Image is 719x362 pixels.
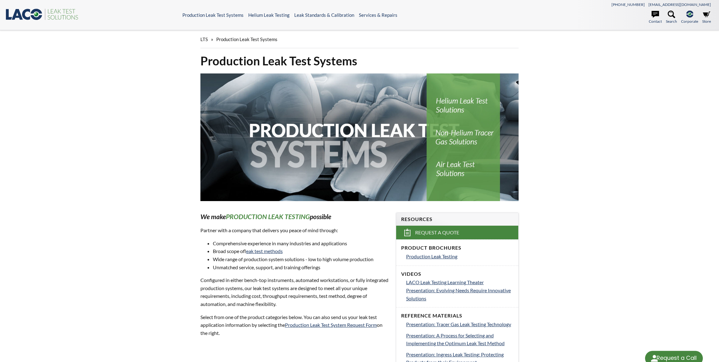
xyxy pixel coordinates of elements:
[213,263,388,271] li: Unmatched service, support, and training offerings
[213,255,388,263] li: Wide range of production system solutions - low to high volume production
[406,279,511,301] span: LACO Leak Testing Learning Theater Presentation: Evolving Needs Require Innovative Solutions
[406,331,513,347] a: Presentation: A Process for Selecting and Implementing the Optimum Leak Test Method
[294,12,354,18] a: Leak Standards & Calibration
[406,278,513,302] a: LACO Leak Testing Learning Theater Presentation: Evolving Needs Require Innovative Solutions
[200,276,388,308] p: Configured in either bench-top instruments, automated workstations, or fully integrated productio...
[396,226,518,239] a: Request a Quote
[406,332,505,346] span: Presentation: A Process for Selecting and Implementing the Optimum Leak Test Method
[182,12,244,18] a: Production Leak Test Systems
[406,253,457,259] span: Production Leak Testing
[611,2,645,7] a: [PHONE_NUMBER]
[200,36,208,42] span: LTS
[213,239,388,247] li: Comprehensive experience in many industries and applications
[406,321,511,327] span: Presentation: Tracer Gas Leak Testing Technology
[200,226,388,234] p: Partner with a company that delivers you peace of mind through:
[666,11,677,24] a: Search
[406,252,513,261] a: Production Leak Testing
[649,11,662,24] a: Contact
[648,2,711,7] a: [EMAIL_ADDRESS][DOMAIN_NAME]
[401,271,513,277] h4: Videos
[285,322,377,328] a: Production Leak Test System Request Form
[200,53,519,68] h1: Production Leak Test Systems
[200,313,388,337] p: Select from one of the product categories below. You can also send us your leak test application ...
[406,320,513,328] a: Presentation: Tracer Gas Leak Testing Technology
[200,213,331,221] em: We make possible
[246,248,283,254] a: leak test methods
[200,31,519,48] div: »
[248,12,290,18] a: Helium Leak Testing
[681,18,698,24] span: Corporate
[401,245,513,251] h4: Product Brochures
[200,73,519,201] img: Production Leak Test Systems header
[213,247,388,255] li: Broad scope of
[359,12,397,18] a: Services & Repairs
[401,313,513,319] h4: Reference Materials
[702,11,711,24] a: Store
[401,216,513,223] h4: Resources
[415,229,459,236] span: Request a Quote
[226,213,310,221] strong: PRODUCTION LEAK TESTING
[216,36,277,42] span: Production Leak Test Systems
